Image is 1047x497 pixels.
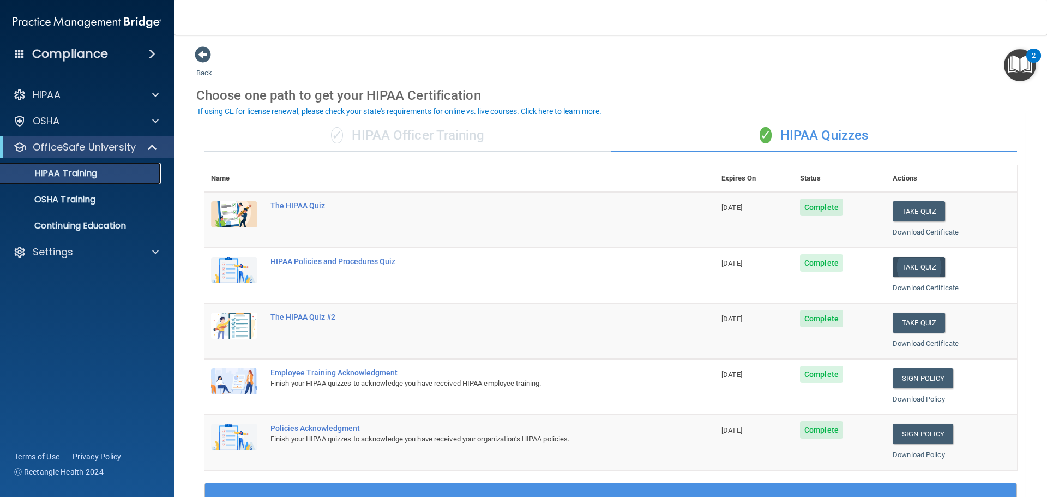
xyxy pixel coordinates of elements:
span: Complete [800,421,843,439]
a: Download Certificate [893,284,959,292]
div: The HIPAA Quiz #2 [270,313,660,321]
span: [DATE] [721,370,742,379]
a: Download Certificate [893,228,959,236]
th: Expires On [715,165,793,192]
div: Policies Acknowledgment [270,424,660,433]
button: Take Quiz [893,201,945,221]
span: [DATE] [721,426,742,434]
span: Complete [800,310,843,327]
div: Employee Training Acknowledgment [270,368,660,377]
p: Settings [33,245,73,259]
a: Back [196,56,212,77]
p: HIPAA Training [7,168,97,179]
a: Download Certificate [893,339,959,348]
button: Take Quiz [893,257,945,277]
h4: Compliance [32,46,108,62]
a: OSHA [13,115,159,128]
img: PMB logo [13,11,161,33]
span: [DATE] [721,259,742,267]
a: Settings [13,245,159,259]
div: HIPAA Quizzes [611,119,1017,152]
div: Choose one path to get your HIPAA Certification [196,80,1025,111]
span: [DATE] [721,315,742,323]
span: ✓ [331,127,343,143]
div: HIPAA Officer Training [204,119,611,152]
div: 2 [1032,56,1036,70]
p: OfficeSafe University [33,141,136,154]
div: Finish your HIPAA quizzes to acknowledge you have received HIPAA employee training. [270,377,660,390]
span: ✓ [760,127,772,143]
th: Name [204,165,264,192]
th: Status [793,165,886,192]
button: Take Quiz [893,313,945,333]
p: OSHA Training [7,194,95,205]
a: Download Policy [893,395,945,403]
a: OfficeSafe University [13,141,158,154]
iframe: Drift Widget Chat Controller [858,420,1034,463]
div: HIPAA Policies and Procedures Quiz [270,257,660,266]
div: Finish your HIPAA quizzes to acknowledge you have received your organization’s HIPAA policies. [270,433,660,446]
span: Complete [800,254,843,272]
span: [DATE] [721,203,742,212]
span: Complete [800,366,843,383]
p: Continuing Education [7,220,156,231]
p: HIPAA [33,88,61,101]
p: OSHA [33,115,60,128]
span: Complete [800,199,843,216]
a: HIPAA [13,88,159,101]
span: Ⓒ Rectangle Health 2024 [14,466,104,477]
a: Sign Policy [893,368,953,388]
a: Terms of Use [14,451,59,462]
th: Actions [886,165,1017,192]
div: If using CE for license renewal, please check your state's requirements for online vs. live cours... [198,107,601,115]
button: Open Resource Center, 2 new notifications [1004,49,1036,81]
a: Privacy Policy [73,451,122,462]
button: If using CE for license renewal, please check your state's requirements for online vs. live cours... [196,106,603,117]
div: The HIPAA Quiz [270,201,660,210]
